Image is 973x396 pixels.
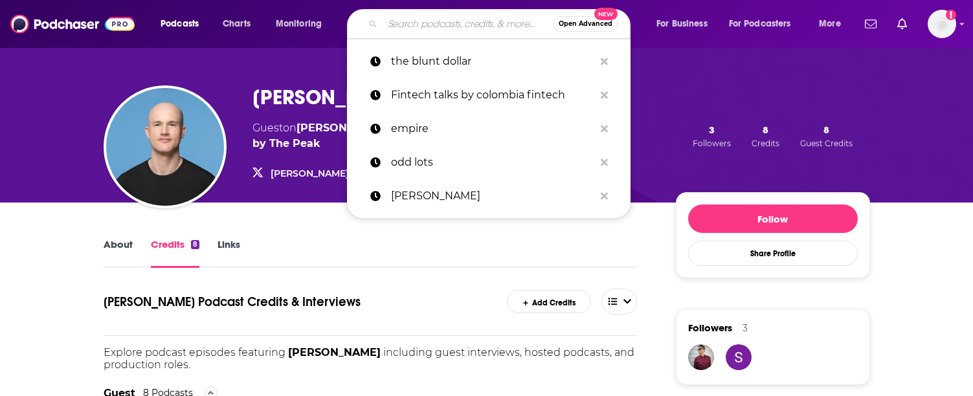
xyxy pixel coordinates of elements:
a: Charts [214,14,258,34]
button: 8Guest Credits [796,123,856,149]
button: Follow [688,204,858,233]
img: Brian Armstrong [106,88,224,206]
button: 8Credits [748,123,783,149]
span: Followers [688,322,732,334]
a: Links [218,238,240,268]
a: [PERSON_NAME] [347,179,631,213]
span: More [819,15,841,33]
span: Logged in as bjonesvested [928,10,956,38]
span: Monitoring [276,15,322,33]
span: [PERSON_NAME] [288,346,381,358]
a: empire [347,112,631,146]
a: Shawn Ryan Show [296,122,422,134]
h1: Brian Armstrong's Podcast Credits & Interviews [104,289,482,314]
button: Open AdvancedNew [553,16,618,32]
div: 8 [191,240,199,249]
span: 8 [763,124,768,136]
a: About [104,238,133,268]
p: the blunt dollar [391,45,594,78]
button: Show profile menu [928,10,956,38]
button: open menu [151,14,216,34]
a: Show notifications dropdown [892,13,912,35]
a: [PERSON_NAME] [271,168,349,179]
a: Credits8 [151,238,199,268]
a: the blunt dollar [347,45,631,78]
img: shassan [726,344,752,370]
span: Credits [752,138,779,148]
img: TheCryptoPress [688,344,714,370]
a: Add Credits [507,290,590,313]
button: open menu [267,14,339,34]
span: Podcasts [161,15,199,33]
span: For Business [656,15,708,33]
div: Search podcasts, credits, & more... [359,9,643,39]
span: Followers [693,138,731,148]
svg: Add a profile image [946,10,956,20]
span: New [594,8,618,20]
p: carmen rodriguez [391,179,594,213]
div: 3 [743,322,748,334]
button: open menu [601,289,638,314]
a: odd lots [347,146,631,179]
button: open menu [647,14,724,34]
span: Charts [223,15,251,33]
button: Share Profile [688,241,858,266]
button: 3Followers [689,123,735,149]
a: Show notifications dropdown [860,13,882,35]
p: empire [391,112,594,146]
p: odd lots [391,146,594,179]
span: on [283,122,422,134]
span: 8 [823,124,829,136]
img: Podchaser - Follow, Share and Rate Podcasts [10,12,135,36]
p: Explore podcast episodes featuring including guest interviews, hosted podcasts, and production ro... [104,346,638,371]
span: For Podcasters [729,15,791,33]
p: Fintech talks by colombia fintech [391,78,594,112]
span: Open Advanced [559,21,612,27]
h3: [PERSON_NAME] [252,85,408,110]
button: open menu [721,14,810,34]
span: 3 [709,124,715,136]
span: Guest [252,122,283,134]
button: open menu [810,14,857,34]
a: Fintech talks by colombia fintech [347,78,631,112]
input: Search podcasts, credits, & more... [383,14,553,34]
span: Guest Credits [800,138,853,148]
img: User Profile [928,10,956,38]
